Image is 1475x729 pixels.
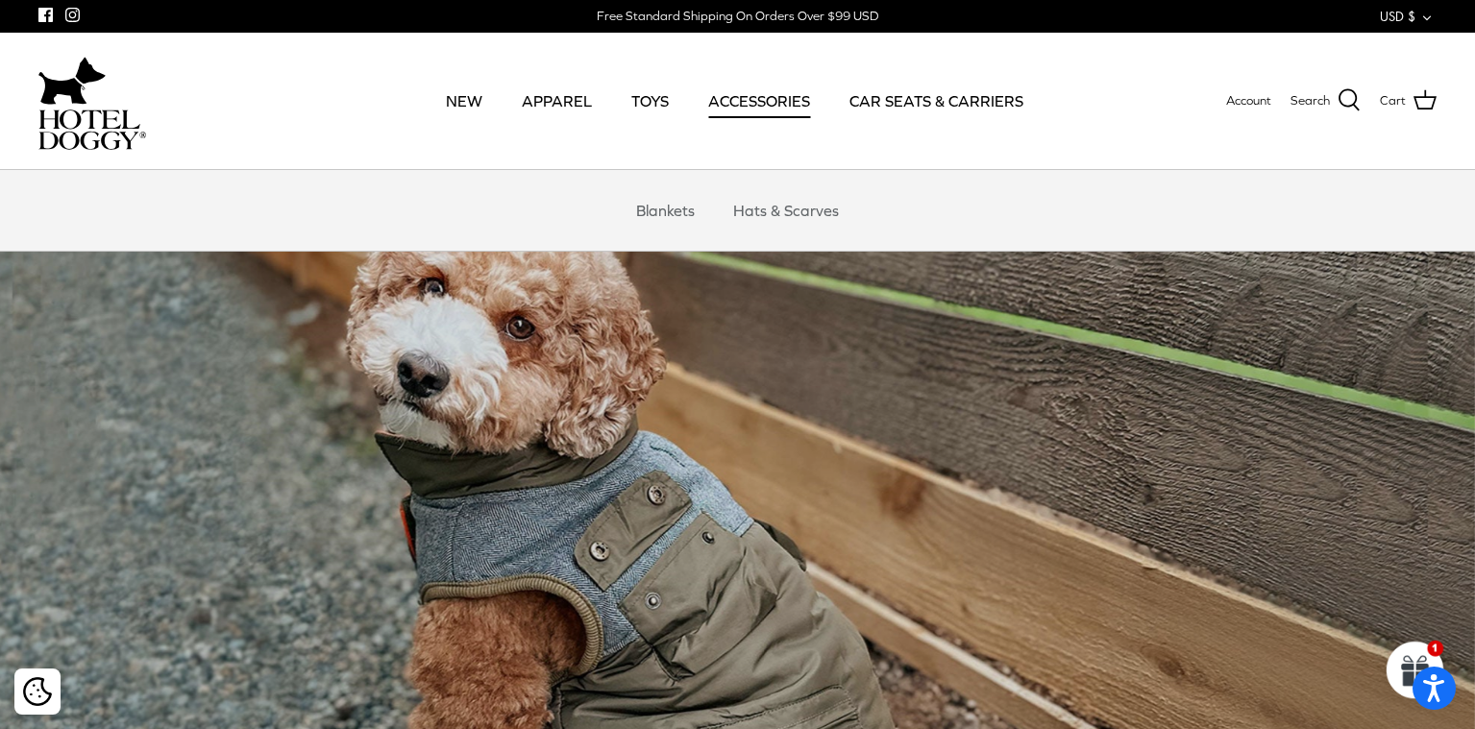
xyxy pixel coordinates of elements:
[1380,91,1406,111] span: Cart
[38,52,106,109] img: dog-icon.svg
[429,68,500,134] a: NEW
[691,68,827,134] a: ACCESSORIES
[1226,93,1271,108] span: Account
[38,52,146,150] a: hoteldoggycom
[65,8,80,22] a: Instagram
[38,8,53,22] a: Facebook
[832,68,1041,134] a: CAR SEATS & CARRIERS
[504,68,609,134] a: APPAREL
[614,68,686,134] a: TOYS
[23,677,52,706] img: Cookie policy
[38,109,146,150] img: hoteldoggycom
[597,8,878,25] div: Free Standard Shipping On Orders Over $99 USD
[1291,91,1330,111] span: Search
[716,182,856,239] a: Hats & Scarves
[14,668,61,715] div: Cookie policy
[1291,88,1361,113] a: Search
[1226,91,1271,111] a: Account
[619,182,712,239] a: Blankets
[20,675,54,709] button: Cookie policy
[285,68,1184,134] div: Primary navigation
[597,2,878,31] a: Free Standard Shipping On Orders Over $99 USD
[1380,88,1437,113] a: Cart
